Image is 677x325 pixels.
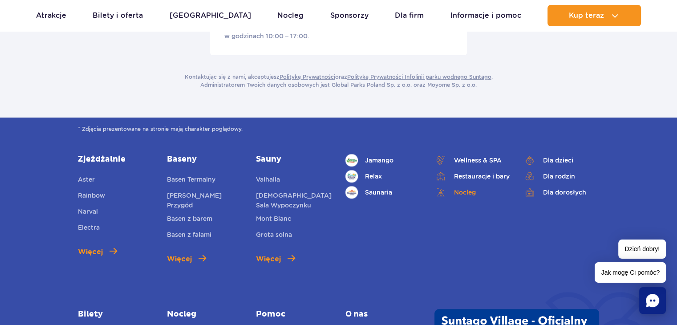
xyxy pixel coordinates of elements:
a: Bilety [78,309,154,320]
a: Sauny [256,154,332,165]
a: Baseny [167,154,243,165]
a: Grota solna [256,230,292,242]
a: Dla dorosłych [523,186,599,199]
p: Kontaktując się z nami, akceptujesz oraz . Administratorem Twoich danych osobowych jest Global Pa... [185,73,493,89]
button: Kup teraz [547,5,641,26]
a: Politykę Prywatności Infolinii parku wodnego Suntago [347,73,491,80]
span: * Zdjęcia prezentowane na stronie mają charakter poglądowy. [78,125,599,134]
a: [DEMOGRAPHIC_DATA] Sala Wypoczynku [256,191,332,210]
a: Basen Termalny [167,175,215,187]
a: Jamango [345,154,421,167]
span: Valhalla [256,176,280,183]
a: Sponsorzy [330,5,369,26]
a: Bilety i oferta [93,5,143,26]
a: Więcej [167,254,206,264]
a: Narval [78,207,98,219]
a: Mont Blanc [256,214,291,226]
a: Nocleg [167,309,243,320]
span: Więcej [78,247,103,257]
span: Dzień dobry! [618,240,666,259]
span: Aster [78,176,95,183]
span: Rainbow [78,192,105,199]
a: Nocleg [277,5,304,26]
span: O nas [345,309,421,320]
a: Electra [78,223,100,235]
a: Relax [345,170,421,183]
span: Więcej [256,254,281,264]
a: [GEOGRAPHIC_DATA] [170,5,251,26]
a: Pomoc [256,309,332,320]
a: Restauracje i bary [434,170,510,183]
span: Kup teraz [569,12,604,20]
a: Zjeżdżalnie [78,154,154,165]
a: Rainbow [78,191,105,203]
div: Chat [639,287,666,314]
a: Więcej [256,254,295,264]
span: Więcej [167,254,192,264]
a: Aster [78,175,95,187]
a: Dla rodzin [523,170,599,183]
span: Narval [78,208,98,215]
a: Basen z barem [167,214,212,226]
span: Jamango [365,155,393,165]
a: Wellness & SPA [434,154,510,167]
a: Więcej [78,247,117,257]
a: Saunaria [345,186,421,199]
span: Mont Blanc [256,215,291,222]
a: Valhalla [256,175,280,187]
a: Basen z falami [167,230,211,242]
a: Politykę Prywatności [280,73,335,80]
a: Nocleg [434,186,510,199]
span: Jak mogę Ci pomóc? [595,262,666,283]
span: Wellness & SPA [454,155,502,165]
a: Atrakcje [36,5,66,26]
a: Informacje i pomoc [450,5,521,26]
a: [PERSON_NAME] Przygód [167,191,243,210]
a: Dla dzieci [523,154,599,167]
a: Dla firm [395,5,424,26]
